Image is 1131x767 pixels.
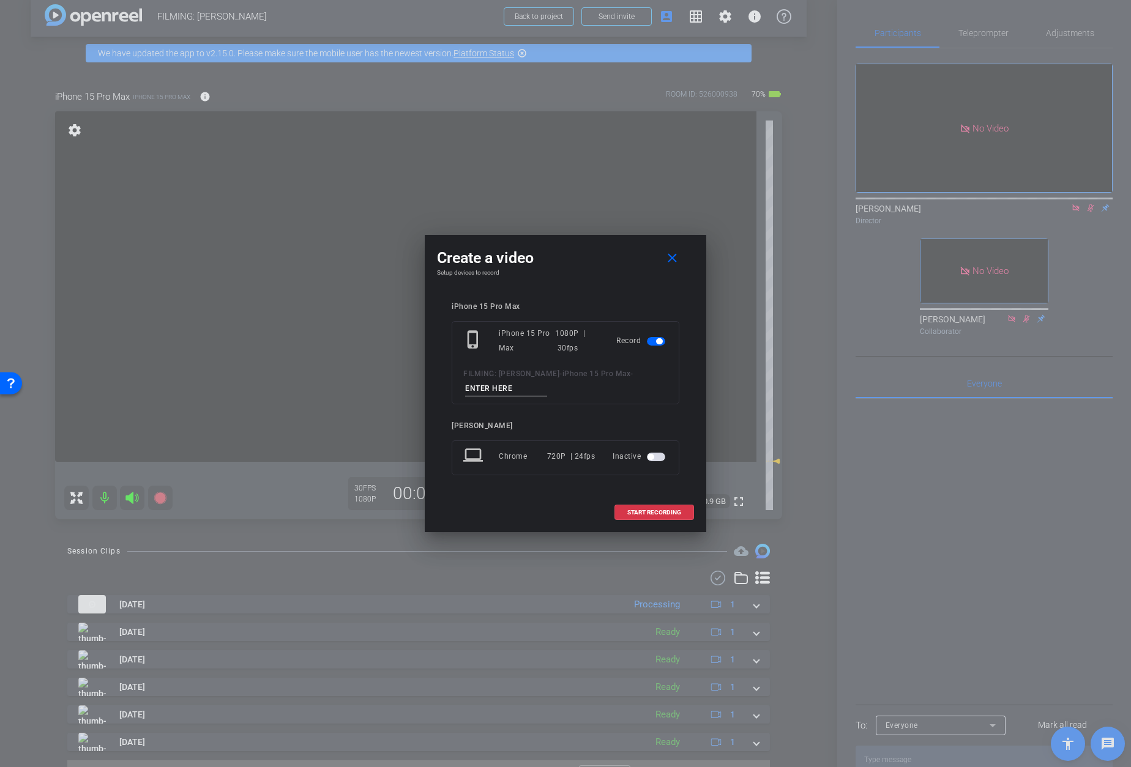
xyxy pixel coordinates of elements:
[630,369,633,378] span: -
[613,445,668,467] div: Inactive
[499,445,547,467] div: Chrome
[616,326,668,355] div: Record
[463,445,485,467] mat-icon: laptop
[452,302,679,311] div: iPhone 15 Pro Max
[665,251,680,266] mat-icon: close
[555,326,599,355] div: 1080P | 30fps
[452,421,679,431] div: [PERSON_NAME]
[547,445,595,467] div: 720P | 24fps
[465,381,547,396] input: ENTER HERE
[437,247,694,269] div: Create a video
[437,269,694,276] h4: Setup devices to record
[562,369,631,378] span: iPhone 15 Pro Max
[463,369,559,378] span: FILMING: [PERSON_NAME]
[463,330,485,352] mat-icon: phone_iphone
[627,509,681,516] span: START RECORDING
[499,326,555,355] div: iPhone 15 Pro Max
[559,369,562,378] span: -
[614,505,694,520] button: START RECORDING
